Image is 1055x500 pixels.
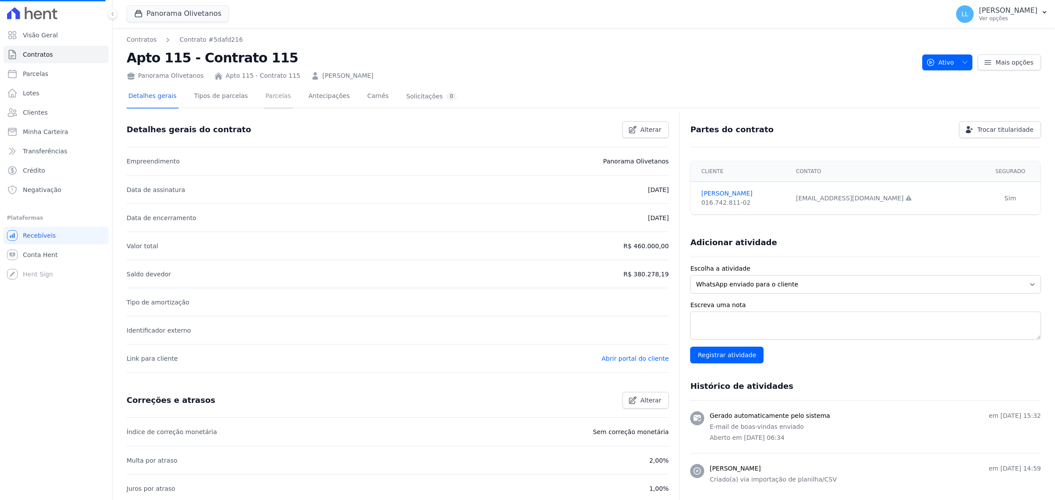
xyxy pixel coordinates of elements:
[404,85,458,109] a: Solicitações0
[23,231,56,240] span: Recebíveis
[709,475,1041,484] p: Criado(a) via importação de planilha/CSV
[23,166,45,175] span: Crédito
[322,71,373,80] a: [PERSON_NAME]
[23,50,53,59] span: Contratos
[949,2,1055,26] button: LL [PERSON_NAME] Ver opções
[602,355,669,362] a: Abrir portal do cliente
[4,26,109,44] a: Visão Geral
[127,85,178,109] a: Detalhes gerais
[365,85,390,109] a: Carnês
[127,124,251,135] h3: Detalhes gerais do contrato
[23,250,58,259] span: Conta Hent
[603,156,669,167] p: Panorama Olivetanos
[690,301,1041,310] label: Escreva uma nota
[709,411,830,420] h3: Gerado automaticamente pelo sistema
[4,65,109,83] a: Parcelas
[701,198,785,207] div: 016.742.811-02
[640,125,662,134] span: Alterar
[127,185,185,195] p: Data de assinatura
[623,241,669,251] p: R$ 460.000,00
[796,194,975,203] div: [EMAIL_ADDRESS][DOMAIN_NAME]
[961,11,968,17] span: LL
[4,104,109,121] a: Clientes
[264,85,293,109] a: Parcelas
[179,35,243,44] a: Contrato #5dafd216
[648,185,669,195] p: [DATE]
[127,35,156,44] a: Contratos
[709,433,1041,442] p: Aberto em [DATE] 06:34
[701,189,785,198] a: [PERSON_NAME]
[989,464,1041,473] p: em [DATE] 14:59
[127,395,215,406] h3: Correções e atrasos
[690,347,764,363] input: Registrar atividade
[226,71,300,80] a: Apto 115 - Contrato 115
[4,142,109,160] a: Transferências
[649,483,669,494] p: 1,00%
[23,147,67,156] span: Transferências
[709,464,760,473] h3: [PERSON_NAME]
[980,161,1040,182] th: Segurado
[127,483,175,494] p: Juros por atraso
[127,156,180,167] p: Empreendimento
[649,455,669,466] p: 2,00%
[7,213,105,223] div: Plataformas
[127,213,196,223] p: Data de encerramento
[648,213,669,223] p: [DATE]
[193,85,250,109] a: Tipos de parcelas
[127,35,243,44] nav: Breadcrumb
[406,92,457,101] div: Solicitações
[127,48,915,68] h2: Apto 115 - Contrato 115
[23,31,58,40] span: Visão Geral
[4,84,109,102] a: Lotes
[977,125,1033,134] span: Trocar titularidade
[709,422,1041,431] p: E-mail de boas-vindas enviado
[127,353,178,364] p: Link para cliente
[4,246,109,264] a: Conta Hent
[23,69,48,78] span: Parcelas
[622,392,669,409] a: Alterar
[690,264,1041,273] label: Escolha a atividade
[791,161,980,182] th: Contato
[4,162,109,179] a: Crédito
[926,54,954,70] span: Ativo
[978,54,1041,70] a: Mais opções
[622,121,669,138] a: Alterar
[127,241,158,251] p: Valor total
[690,381,793,391] h3: Histórico de atividades
[4,181,109,199] a: Negativação
[23,89,40,98] span: Lotes
[959,121,1041,138] a: Trocar titularidade
[127,5,229,22] button: Panorama Olivetanos
[4,227,109,244] a: Recebíveis
[127,35,915,44] nav: Breadcrumb
[127,269,171,279] p: Saldo devedor
[127,427,217,437] p: Índice de correção monetária
[922,54,973,70] button: Ativo
[4,46,109,63] a: Contratos
[127,297,189,308] p: Tipo de amortização
[640,396,662,405] span: Alterar
[446,92,457,101] div: 0
[4,123,109,141] a: Minha Carteira
[979,15,1037,22] p: Ver opções
[307,85,352,109] a: Antecipações
[23,127,68,136] span: Minha Carteira
[127,455,177,466] p: Multa por atraso
[593,427,669,437] p: Sem correção monetária
[690,237,777,248] h3: Adicionar atividade
[691,161,790,182] th: Cliente
[23,108,47,117] span: Clientes
[996,58,1033,67] span: Mais opções
[979,6,1037,15] p: [PERSON_NAME]
[989,411,1041,420] p: em [DATE] 15:32
[690,124,774,135] h3: Partes do contrato
[623,269,669,279] p: R$ 380.278,19
[980,182,1040,215] td: Sim
[127,71,204,80] div: Panorama Olivetanos
[23,185,62,194] span: Negativação
[127,325,191,336] p: Identificador externo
